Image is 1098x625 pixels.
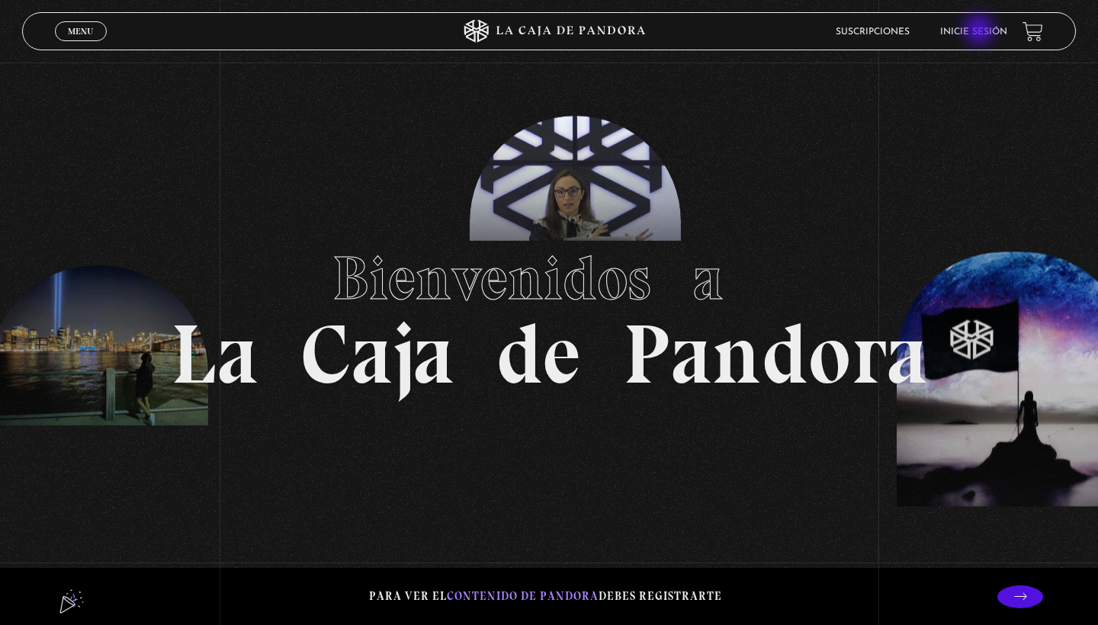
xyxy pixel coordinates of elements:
a: View your shopping cart [1023,21,1043,42]
span: Bienvenidos a [332,242,766,315]
p: Para ver el debes registrarte [369,586,722,607]
a: Inicie sesión [940,27,1007,37]
span: contenido de Pandora [447,589,599,603]
span: Cerrar [63,40,99,50]
span: Menu [68,27,93,36]
a: Suscripciones [836,27,910,37]
h1: La Caja de Pandora [171,229,928,396]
